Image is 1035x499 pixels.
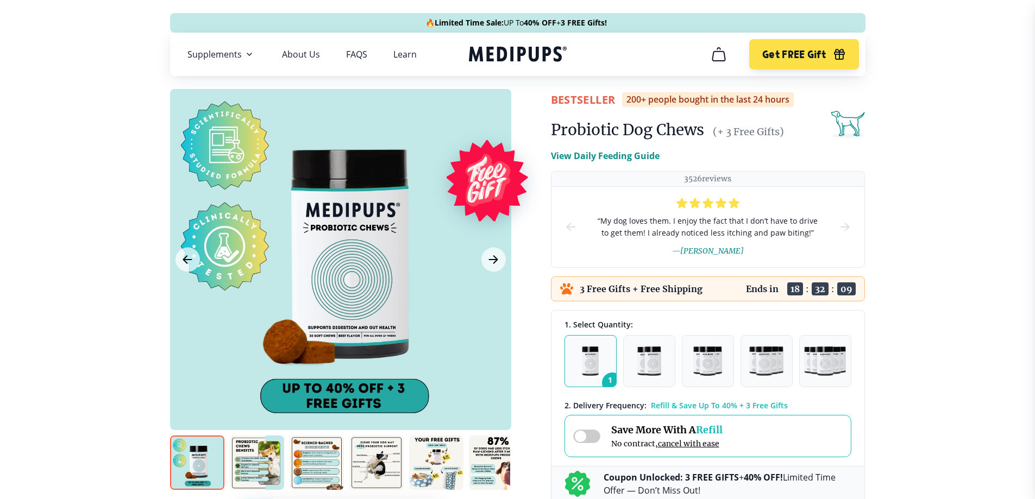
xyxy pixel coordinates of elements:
button: prev-slide [564,187,578,267]
p: Ends in [746,283,779,294]
span: BestSeller [551,92,616,107]
span: cancel with ease [658,439,719,449]
span: (+ 3 Free Gifts) [713,125,784,138]
img: Pack of 3 - Natural Dog Supplements [693,346,723,376]
button: 1 [564,335,617,387]
span: : [831,283,835,294]
h1: Probiotic Dog Chews [551,120,704,140]
img: Pack of 2 - Natural Dog Supplements [637,346,661,376]
img: Probiotic Dog Chews | Natural Dog Supplements [170,435,224,490]
b: 40% OFF! [744,471,783,483]
p: View Daily Feeding Guide [551,149,660,162]
span: : [806,283,809,294]
b: Coupon Unlocked: 3 FREE GIFTS [604,471,739,483]
img: Probiotic Dog Chews | Natural Dog Supplements [230,435,284,490]
a: Learn [393,49,417,60]
span: “ My dog loves them. I enjoy the fact that I don’t have to drive to get them! I already noticed l... [595,215,821,239]
span: Supplements [187,49,242,60]
span: 09 [837,282,856,295]
div: 200+ people bought in the last 24 hours [622,92,794,107]
a: FAQS [346,49,367,60]
img: Pack of 5 - Natural Dog Supplements [804,346,846,376]
span: 18 [787,282,803,295]
a: About Us [282,49,320,60]
div: 1. Select Quantity: [564,319,851,330]
button: Previous Image [175,248,200,272]
img: Probiotic Dog Chews | Natural Dog Supplements [349,435,404,490]
span: Refill [696,424,723,436]
span: No contract, [611,439,723,449]
span: 2 . Delivery Frequency: [564,400,647,410]
span: Refill & Save Up To 40% + 3 Free Gifts [651,400,788,410]
button: next-slide [838,187,851,267]
span: Get FREE Gift [762,48,826,61]
button: Get FREE Gift [749,39,858,70]
a: Medipups [469,44,567,66]
p: + Limited Time Offer — Don’t Miss Out! [604,471,851,497]
span: 32 [812,282,829,295]
img: Probiotic Dog Chews | Natural Dog Supplements [290,435,344,490]
button: Next Image [481,248,506,272]
span: 1 [602,372,623,393]
span: 🔥 UP To + [425,17,607,28]
button: Supplements [187,48,256,61]
img: Pack of 4 - Natural Dog Supplements [749,346,783,376]
img: Probiotic Dog Chews | Natural Dog Supplements [409,435,463,490]
img: Pack of 1 - Natural Dog Supplements [582,346,599,376]
span: — [PERSON_NAME] [672,246,744,256]
p: 3526 reviews [684,174,731,184]
img: Probiotic Dog Chews | Natural Dog Supplements [469,435,523,490]
button: cart [706,41,732,67]
p: 3 Free Gifts + Free Shipping [580,283,702,294]
span: Save More With A [611,424,723,436]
